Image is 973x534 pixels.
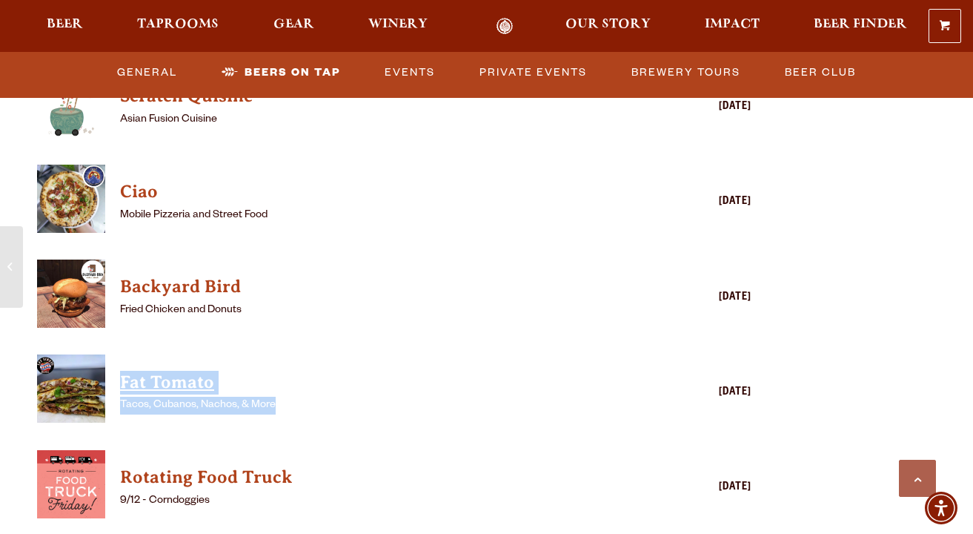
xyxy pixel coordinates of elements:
[37,355,105,431] a: View Fat Tomato details (opens in a new window)
[273,19,314,30] span: Gear
[899,460,936,497] a: Scroll to top
[779,56,862,90] a: Beer Club
[359,18,437,35] a: Winery
[368,19,428,30] span: Winery
[120,397,625,415] p: Tacos, Cubanos, Nachos, & More
[379,56,441,90] a: Events
[633,384,751,402] div: [DATE]
[216,56,346,90] a: Beers on Tap
[120,466,625,489] h4: Rotating Food Truck
[37,450,105,527] a: View Rotating Food Truck details (opens in a new window)
[37,450,105,518] img: thumbnail food truck
[474,56,593,90] a: Private Events
[120,492,625,510] p: 9/12 - Corndoggies
[37,69,105,137] img: thumbnail food truck
[633,289,751,307] div: [DATE]
[804,18,917,35] a: Beer Finder
[127,18,228,35] a: Taprooms
[120,302,625,320] p: Fried Chicken and Donuts
[111,56,183,90] a: General
[695,18,769,35] a: Impact
[120,111,625,129] p: Asian Fusion Cuisine
[120,275,625,299] h4: Backyard Bird
[814,19,907,30] span: Beer Finder
[925,492,957,524] div: Accessibility Menu
[37,355,105,423] img: thumbnail food truck
[264,18,324,35] a: Gear
[120,207,625,225] p: Mobile Pizzeria and Street Food
[633,194,751,211] div: [DATE]
[565,19,651,30] span: Our Story
[705,19,760,30] span: Impact
[120,371,625,395] h4: Fat Tomato
[477,18,533,35] a: Odell Home
[47,19,83,30] span: Beer
[120,463,625,492] a: View Rotating Food Truck details (opens in a new window)
[37,165,105,233] img: thumbnail food truck
[37,260,105,328] img: thumbnail food truck
[37,165,105,241] a: View Ciao details (opens in a new window)
[37,69,105,145] a: View Scratch Quisine details (opens in a new window)
[37,260,105,336] a: View Backyard Bird details (opens in a new window)
[120,180,625,204] h4: Ciao
[120,272,625,302] a: View Backyard Bird details (opens in a new window)
[625,56,746,90] a: Brewery Tours
[633,479,751,497] div: [DATE]
[556,18,660,35] a: Our Story
[137,19,219,30] span: Taprooms
[120,177,625,207] a: View Ciao details (opens in a new window)
[633,99,751,116] div: [DATE]
[120,368,625,398] a: View Fat Tomato details (opens in a new window)
[37,18,93,35] a: Beer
